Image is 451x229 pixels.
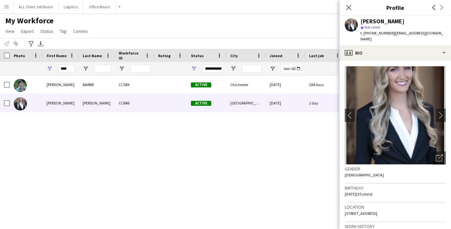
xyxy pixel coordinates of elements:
a: Status [38,27,56,35]
span: Comms [73,28,88,34]
div: [DATE] [266,94,305,112]
input: First Name Filter Input [58,65,75,73]
a: Comms [71,27,91,35]
div: CC589 [115,76,154,94]
input: Last Name Filter Input [94,65,111,73]
img: Crew avatar or photo [345,66,446,165]
button: Open Filter Menu [230,66,236,72]
h3: Birthday [345,185,446,191]
span: City [230,53,238,58]
app-action-btn: Export XLSX [37,40,45,48]
div: [PERSON_NAME] [360,18,404,24]
input: Joined Filter Input [281,65,301,73]
a: View [3,27,17,35]
button: Open Filter Menu [83,66,89,72]
img: Heather Lynn [14,97,27,110]
div: 284 days [305,76,344,94]
a: Export [18,27,36,35]
div: 1 day [305,94,344,112]
input: City Filter Input [242,65,262,73]
button: Open Filter Menu [119,66,125,72]
div: BARRIE [79,76,115,94]
div: Bio [339,45,451,61]
span: Last job [309,53,324,58]
span: Active [191,101,211,106]
span: First Name [47,53,67,58]
span: | [EMAIL_ADDRESS][DOMAIN_NAME] [360,31,443,41]
span: Last Name [83,53,102,58]
div: Open photos pop-in [433,151,446,165]
span: Photo [14,53,25,58]
span: [STREET_ADDRESS] [345,211,377,216]
span: Workforce ID [119,51,142,60]
h3: Location [345,204,446,210]
span: Active [191,82,211,87]
span: My Workforce [5,16,53,26]
button: Open Filter Menu [270,66,276,72]
div: [GEOGRAPHIC_DATA] [226,94,266,112]
div: [PERSON_NAME] [43,94,79,112]
h3: Profile [339,3,451,12]
span: Status [191,53,204,58]
span: [DATE] (35 years) [345,192,373,196]
span: Rating [158,53,171,58]
span: [DEMOGRAPHIC_DATA] [345,172,384,177]
h3: Gender [345,166,446,172]
button: Office Board [84,0,115,13]
input: Workforce ID Filter Input [131,65,150,73]
span: Not rated [364,25,380,30]
span: Joined [270,53,282,58]
span: Export [21,28,34,34]
app-action-btn: Advanced filters [27,40,35,48]
button: Open Filter Menu [47,66,52,72]
div: [DATE] [266,76,305,94]
button: Open Filter Menu [191,66,197,72]
span: Status [40,28,53,34]
a: Tag [57,27,69,35]
span: View [5,28,14,34]
div: [PERSON_NAME] [79,94,115,112]
div: CC848 [115,94,154,112]
span: t. [PHONE_NUMBER] [360,31,395,35]
div: Chichester [226,76,266,94]
img: HEATHER BARRIE [14,79,27,92]
button: ALL Client Job Board [13,0,58,13]
div: [PERSON_NAME] [43,76,79,94]
button: Logistics [58,0,84,13]
span: Tag [60,28,67,34]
